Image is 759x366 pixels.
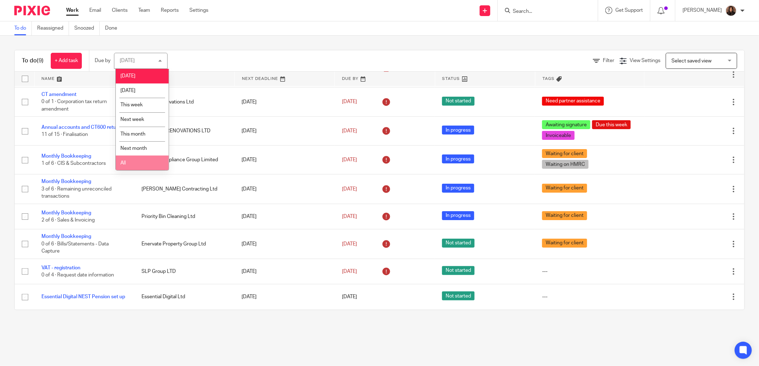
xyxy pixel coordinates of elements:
[138,7,150,14] a: Team
[22,57,44,65] h1: To do
[14,21,32,35] a: To do
[342,128,357,133] span: [DATE]
[120,161,126,166] span: All
[161,7,179,14] a: Reports
[630,58,660,63] span: View Settings
[134,284,234,310] td: Essential Digital Ltd
[442,239,475,248] span: Not started
[41,210,91,215] a: Monthly Bookkeeping
[120,132,145,137] span: This month
[134,87,234,116] td: Taurus Renovations Ltd
[442,126,474,134] span: In progress
[542,239,587,248] span: Waiting for client
[342,242,357,246] span: [DATE]
[41,242,109,254] span: 0 of 6 · Bills/Statements - Data Capture
[235,117,335,146] td: [DATE]
[235,259,335,284] td: [DATE]
[112,7,128,14] a: Clients
[542,268,637,275] div: ---
[442,154,474,163] span: In progress
[41,100,107,112] span: 0 of 1 · Corporation tax return amendment
[342,99,357,104] span: [DATE]
[95,57,110,64] p: Due by
[37,21,69,35] a: Reassigned
[592,120,631,129] span: Due this week
[235,174,335,204] td: [DATE]
[235,284,335,310] td: [DATE]
[342,157,357,162] span: [DATE]
[66,7,79,14] a: Work
[41,154,91,159] a: Monthly Bookkeeping
[41,132,88,137] span: 11 of 15 · Finalisation
[542,77,555,81] span: Tags
[603,58,614,63] span: Filter
[615,8,643,13] span: Get Support
[120,73,135,78] span: [DATE]
[542,160,589,169] span: Waiting on HMRC
[725,5,737,16] img: Headshot.jpg
[51,53,82,69] a: + Add task
[189,7,208,14] a: Settings
[442,97,475,106] span: Not started
[134,259,234,284] td: SLP Group LTD
[342,269,357,274] span: [DATE]
[342,214,357,219] span: [DATE]
[41,92,76,97] a: CT amendment
[89,7,101,14] a: Email
[41,294,125,299] a: Essential Digital NEST Pension set up
[41,234,91,239] a: Monthly Bookkeeping
[235,229,335,259] td: [DATE]
[442,291,475,300] span: Not started
[542,149,587,158] span: Waiting for client
[342,294,357,299] span: [DATE]
[14,6,50,15] img: Pixie
[120,58,135,63] div: [DATE]
[41,273,114,278] span: 0 of 4 · Request date information
[41,179,91,184] a: Monthly Bookkeeping
[542,184,587,193] span: Waiting for client
[134,146,234,174] td: Assure Compliance Group Limited
[671,59,711,63] span: Select saved view
[683,7,722,14] p: [PERSON_NAME]
[542,97,604,106] span: Need partner assistance
[512,9,576,15] input: Search
[235,87,335,116] td: [DATE]
[235,204,335,229] td: [DATE]
[442,211,474,220] span: In progress
[134,174,234,204] td: [PERSON_NAME] Contracting Ltd
[134,204,234,229] td: Priority Bin Cleaning Ltd
[37,58,44,63] span: (9)
[542,120,590,129] span: Awaiting signature
[342,187,357,192] span: [DATE]
[134,117,234,146] td: ENERVATE RENOVATIONS LTD
[120,102,143,107] span: This week
[120,88,135,93] span: [DATE]
[134,229,234,259] td: Enervate Property Group Ltd
[235,146,335,174] td: [DATE]
[442,266,475,275] span: Not started
[41,265,80,270] a: VAT - registration
[120,117,144,122] span: Next week
[542,131,575,140] span: Invoiceable
[442,184,474,193] span: In progress
[542,211,587,220] span: Waiting for client
[74,21,100,35] a: Snoozed
[41,187,111,199] span: 3 of 6 · Remaining unreconciled transactions
[105,21,123,35] a: Done
[41,125,121,130] a: Annual accounts and CT600 return
[120,146,147,151] span: Next month
[542,293,637,300] div: ---
[41,218,95,223] span: 2 of 6 · Sales & Invoicing
[41,161,106,166] span: 1 of 6 · CIS & Subcontractors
